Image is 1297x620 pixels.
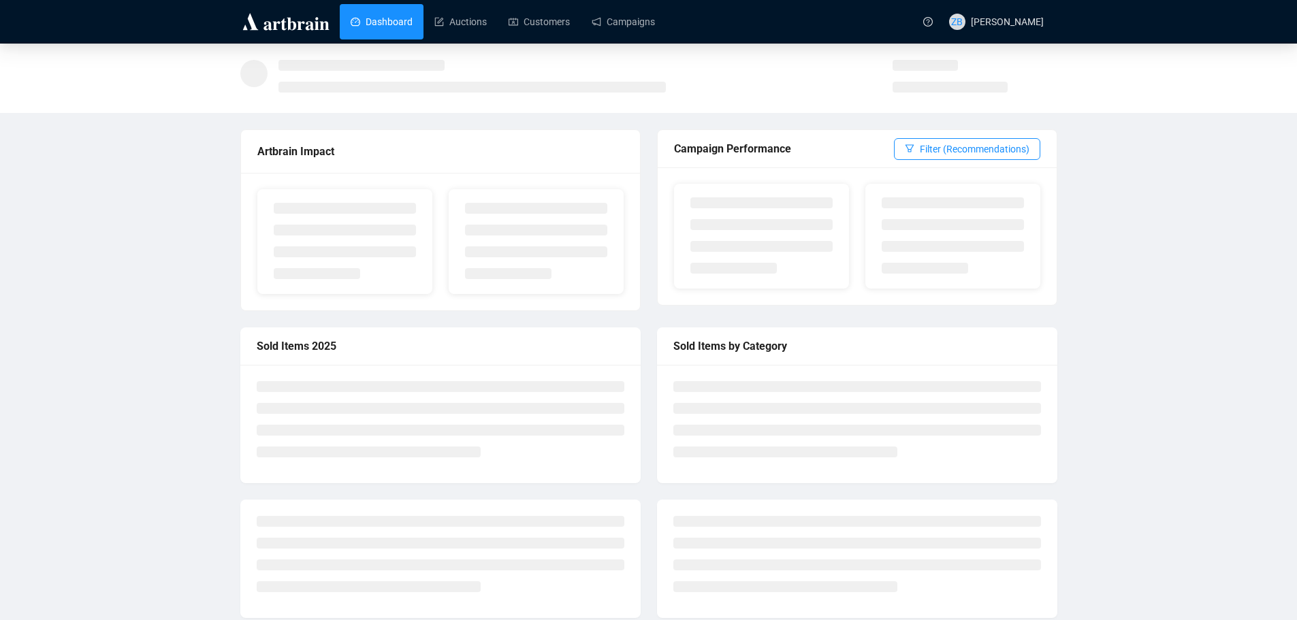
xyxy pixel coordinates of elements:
[971,16,1044,27] span: [PERSON_NAME]
[951,14,963,29] span: ZB
[894,138,1040,160] button: Filter (Recommendations)
[257,143,624,160] div: Artbrain Impact
[673,338,1041,355] div: Sold Items by Category
[923,17,933,27] span: question-circle
[905,144,914,153] span: filter
[509,4,570,39] a: Customers
[674,140,894,157] div: Campaign Performance
[240,11,332,33] img: logo
[257,338,624,355] div: Sold Items 2025
[592,4,655,39] a: Campaigns
[434,4,487,39] a: Auctions
[920,142,1029,157] span: Filter (Recommendations)
[351,4,413,39] a: Dashboard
